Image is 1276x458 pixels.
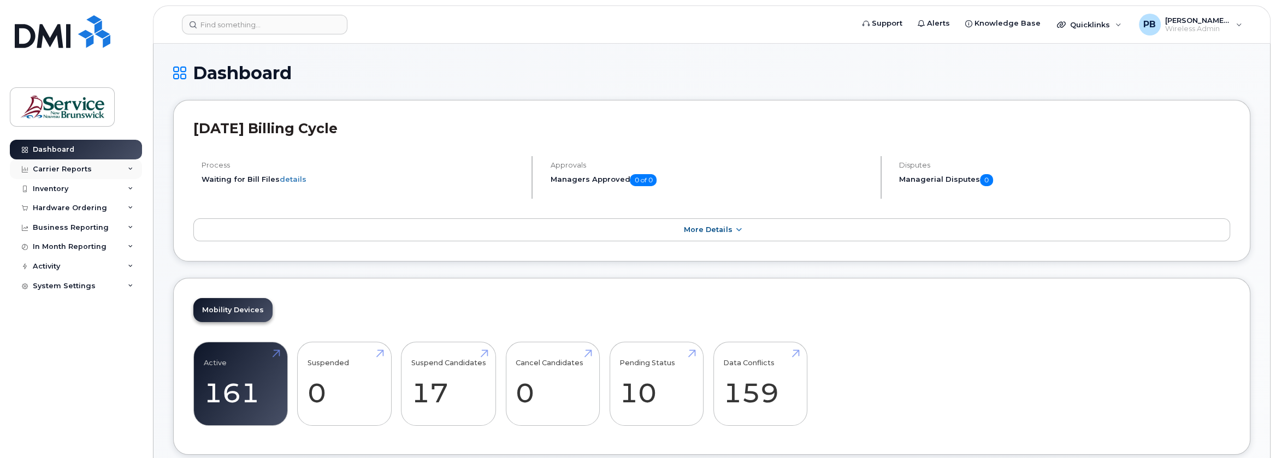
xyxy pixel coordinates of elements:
h2: [DATE] Billing Cycle [193,120,1230,136]
h4: Approvals [550,161,871,169]
li: Waiting for Bill Files [202,174,522,185]
h5: Managers Approved [550,174,871,186]
h4: Disputes [899,161,1230,169]
a: Suspend Candidates 17 [411,348,486,420]
a: Pending Status 10 [619,348,693,420]
span: 0 [980,174,993,186]
h1: Dashboard [173,63,1250,82]
a: Active 161 [204,348,277,420]
h5: Managerial Disputes [899,174,1230,186]
span: More Details [684,225,732,234]
h4: Process [202,161,522,169]
a: Data Conflicts 159 [723,348,797,420]
span: 0 of 0 [630,174,657,186]
a: Mobility Devices [193,298,273,322]
a: Cancel Candidates 0 [516,348,589,420]
a: details [280,175,306,183]
a: Suspended 0 [308,348,381,420]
